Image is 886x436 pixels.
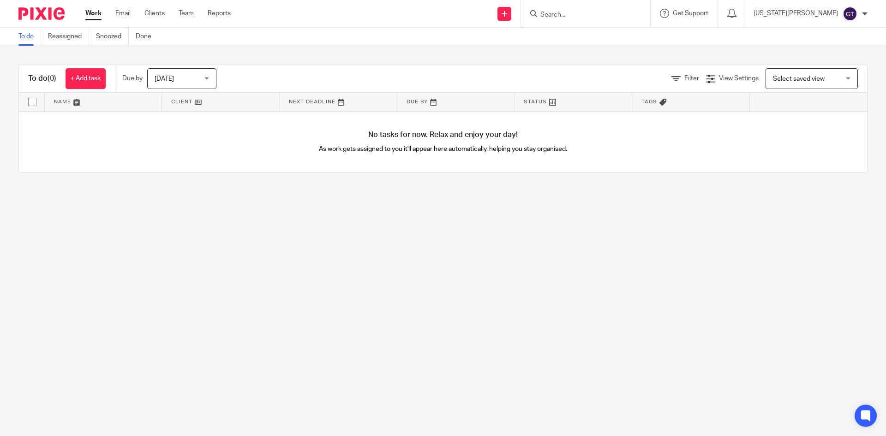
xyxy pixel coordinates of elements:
a: Work [85,9,102,18]
a: Reports [208,9,231,18]
a: Done [136,28,158,46]
p: [US_STATE][PERSON_NAME] [754,9,838,18]
a: To do [18,28,41,46]
span: Filter [684,75,699,82]
span: Get Support [673,10,708,17]
h1: To do [28,74,56,84]
a: Team [179,9,194,18]
span: (0) [48,75,56,82]
span: Tags [641,99,657,104]
a: Reassigned [48,28,89,46]
a: + Add task [66,68,106,89]
input: Search [539,11,623,19]
span: [DATE] [155,76,174,82]
span: Select saved view [773,76,825,82]
a: Snoozed [96,28,129,46]
span: View Settings [719,75,759,82]
img: svg%3E [843,6,857,21]
a: Clients [144,9,165,18]
p: As work gets assigned to you it'll appear here automatically, helping you stay organised. [231,144,655,154]
a: Email [115,9,131,18]
img: Pixie [18,7,65,20]
h4: No tasks for now. Relax and enjoy your day! [19,130,867,140]
p: Due by [122,74,143,83]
